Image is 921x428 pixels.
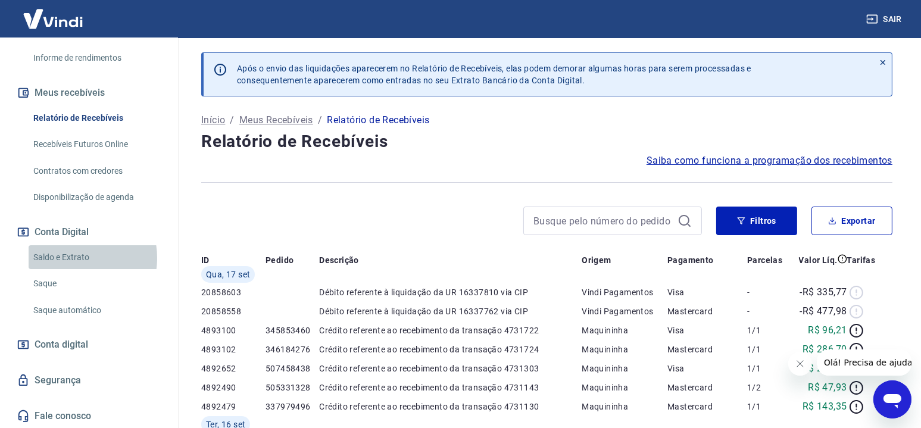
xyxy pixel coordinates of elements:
p: Descrição [319,254,359,266]
p: - [747,305,789,317]
a: Saque automático [29,298,164,323]
p: Débito referente à liquidação da UR 16337810 via CIP [319,286,582,298]
p: Relatório de Recebíveis [327,113,429,127]
a: Conta digital [14,332,164,358]
p: ID [201,254,210,266]
button: Sair [864,8,907,30]
input: Busque pelo número do pedido [533,212,673,230]
a: Saque [29,271,164,296]
a: Saiba como funciona a programação dos recebimentos [647,154,892,168]
p: 4892652 [201,363,266,374]
p: Visa [667,324,747,336]
p: 1/1 [747,363,789,374]
p: R$ 286,70 [803,342,847,357]
p: Origem [582,254,611,266]
a: Disponibilização de agenda [29,185,164,210]
p: Crédito referente ao recebimento da transação 4731722 [319,324,582,336]
a: Meus Recebíveis [239,113,313,127]
h4: Relatório de Recebíveis [201,130,892,154]
p: R$ 143,35 [803,399,847,414]
p: Crédito referente ao recebimento da transação 4731143 [319,382,582,393]
p: 505331328 [266,382,319,393]
p: Visa [667,286,747,298]
p: Maquininha [582,382,667,393]
p: Visa [667,363,747,374]
p: -R$ 335,77 [800,285,847,299]
p: / [318,113,322,127]
p: 1/1 [747,343,789,355]
button: Exportar [811,207,892,235]
p: 20858558 [201,305,266,317]
p: Vindi Pagamentos [582,305,667,317]
p: 346184276 [266,343,319,355]
p: Maquininha [582,343,667,355]
p: 4893102 [201,343,266,355]
p: Maquininha [582,363,667,374]
span: Olá! Precisa de ajuda? [7,8,100,18]
a: Recebíveis Futuros Online [29,132,164,157]
span: Conta digital [35,336,88,353]
a: Saldo e Extrato [29,245,164,270]
a: Informe de rendimentos [29,46,164,70]
p: / [230,113,234,127]
span: Qua, 17 set [206,268,250,280]
p: Mastercard [667,401,747,413]
p: Pagamento [667,254,714,266]
p: Parcelas [747,254,782,266]
a: Relatório de Recebíveis [29,106,164,130]
p: 4892479 [201,401,266,413]
p: Mastercard [667,382,747,393]
p: Vindi Pagamentos [582,286,667,298]
p: Crédito referente ao recebimento da transação 4731724 [319,343,582,355]
img: Vindi [14,1,92,37]
iframe: Fechar mensagem [788,352,812,376]
p: Mastercard [667,343,747,355]
p: Valor Líq. [799,254,838,266]
p: 4893100 [201,324,266,336]
p: -R$ 477,98 [800,304,847,318]
button: Meus recebíveis [14,80,164,106]
p: R$ 47,93 [808,380,847,395]
p: 337979496 [266,401,319,413]
p: Maquininha [582,324,667,336]
p: - [747,286,789,298]
button: Filtros [716,207,797,235]
p: Maquininha [582,401,667,413]
p: R$ 96,21 [808,323,847,338]
iframe: Mensagem da empresa [817,349,911,376]
a: Segurança [14,367,164,393]
p: 4892490 [201,382,266,393]
p: 1/2 [747,382,789,393]
p: Pedido [266,254,294,266]
iframe: Botão para abrir a janela de mensagens [873,380,911,418]
p: 1/1 [747,324,789,336]
p: Crédito referente ao recebimento da transação 4731130 [319,401,582,413]
a: Contratos com credores [29,159,164,183]
button: Conta Digital [14,219,164,245]
p: 345853460 [266,324,319,336]
p: 20858603 [201,286,266,298]
p: Mastercard [667,305,747,317]
p: 507458438 [266,363,319,374]
p: Débito referente à liquidação da UR 16337762 via CIP [319,305,582,317]
p: Tarifas [847,254,876,266]
p: Crédito referente ao recebimento da transação 4731303 [319,363,582,374]
p: 1/1 [747,401,789,413]
a: Início [201,113,225,127]
p: Após o envio das liquidações aparecerem no Relatório de Recebíveis, elas podem demorar algumas ho... [237,63,751,86]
